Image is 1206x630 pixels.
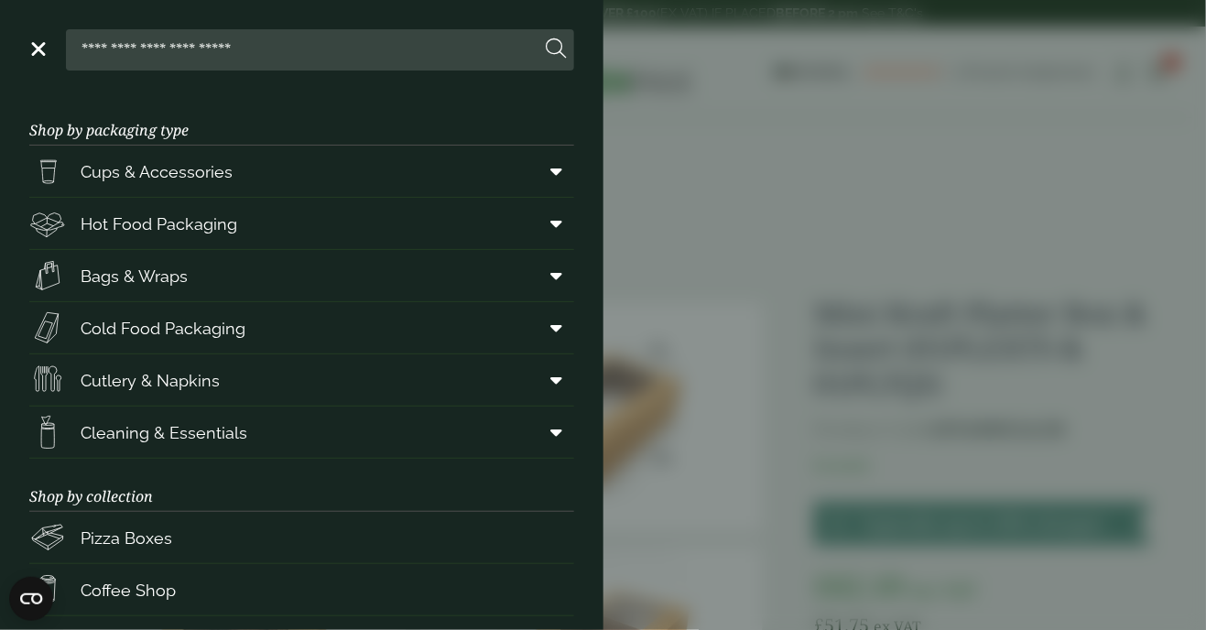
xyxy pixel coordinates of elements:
[81,526,172,550] span: Pizza Boxes
[29,407,574,458] a: Cleaning & Essentials
[29,564,574,615] a: Coffee Shop
[81,159,233,184] span: Cups & Accessories
[29,571,66,608] img: HotDrink_paperCup.svg
[29,257,66,294] img: Paper_carriers.svg
[29,519,66,556] img: Pizza_boxes.svg
[81,264,188,288] span: Bags & Wraps
[81,368,220,393] span: Cutlery & Napkins
[29,92,574,146] h3: Shop by packaging type
[29,250,574,301] a: Bags & Wraps
[29,198,574,249] a: Hot Food Packaging
[9,577,53,621] button: Open CMP widget
[29,302,574,353] a: Cold Food Packaging
[29,146,574,197] a: Cups & Accessories
[29,414,66,451] img: open-wipe.svg
[81,578,176,603] span: Coffee Shop
[29,459,574,512] h3: Shop by collection
[29,153,66,190] img: PintNhalf_cup.svg
[29,512,574,563] a: Pizza Boxes
[29,354,574,406] a: Cutlery & Napkins
[81,420,247,445] span: Cleaning & Essentials
[81,316,245,341] span: Cold Food Packaging
[81,212,237,236] span: Hot Food Packaging
[29,310,66,346] img: Sandwich_box.svg
[29,362,66,398] img: Cutlery.svg
[29,205,66,242] img: Deli_box.svg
